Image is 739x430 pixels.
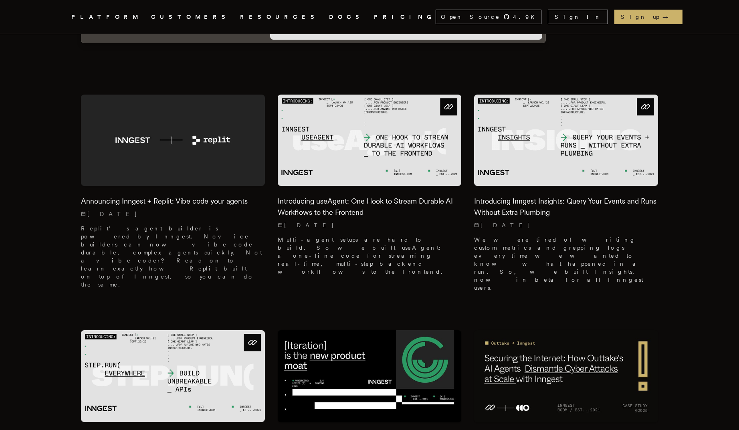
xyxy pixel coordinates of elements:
p: [DATE] [81,210,265,218]
a: Featured image for Introducing Inngest Insights: Query Your Events and Runs Without Extra Plumbin... [474,95,658,299]
a: Featured image for Introducing useAgent: One Hook to Stream Durable AI Workflows to the Frontend ... [278,95,462,283]
p: Replit’s agent builder is powered by Inngest. Novice builders can now vibe code durable, complex ... [81,224,265,289]
h2: Introducing Inngest Insights: Query Your Events and Runs Without Extra Plumbing [474,196,658,218]
img: Featured image for Announcing Inngest + Replit: Vibe code your agents blog post [81,95,265,186]
a: CUSTOMERS [151,12,230,22]
img: Featured image for Introducing Step.Run Everywhere: Build Unbreakable APIs blog post [81,330,265,422]
span: → [662,13,676,21]
span: 4.9 K [513,13,539,21]
img: Featured image for Customer story: Outtake blog post [474,330,658,422]
img: Featured image for Iteration is the new product moat blog post [278,330,462,422]
img: Featured image for Introducing Inngest Insights: Query Your Events and Runs Without Extra Plumbin... [474,95,658,186]
h2: Announcing Inngest + Replit: Vibe code your agents [81,196,265,207]
p: We were tired of writing custom metrics and grepping logs every time we wanted to know what happe... [474,236,658,292]
a: PRICING [374,12,436,22]
h2: Introducing useAgent: One Hook to Stream Durable AI Workflows to the Frontend [278,196,462,218]
a: DOCS [329,12,364,22]
p: [DATE] [278,221,462,229]
p: [DATE] [474,221,658,229]
button: PLATFORM [71,12,141,22]
p: Multi-agent setups are hard to build. So we built useAgent: a one-line code for streaming real-ti... [278,236,462,276]
img: Featured image for Introducing useAgent: One Hook to Stream Durable AI Workflows to the Frontend ... [278,95,462,186]
button: RESOURCES [240,12,319,22]
a: Sign up [614,10,682,24]
span: Open Source [441,13,500,21]
a: Featured image for Announcing Inngest + Replit: Vibe code your agents blog postAnnouncing Inngest... [81,95,265,295]
a: Sign In [548,10,608,24]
